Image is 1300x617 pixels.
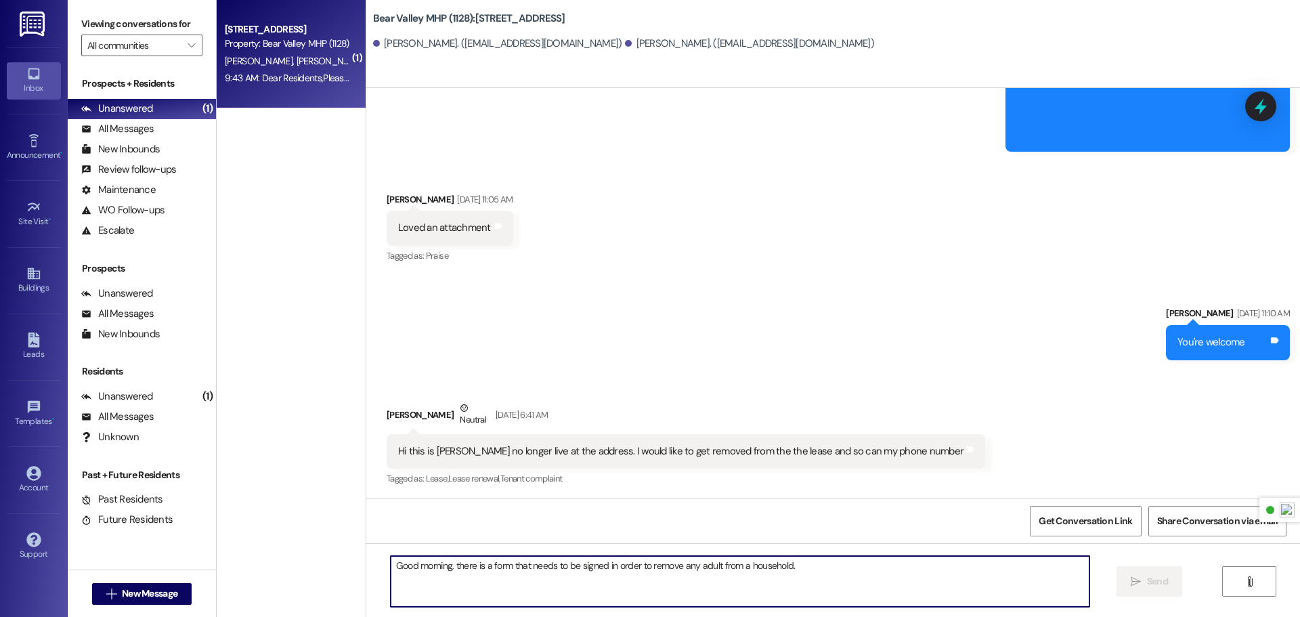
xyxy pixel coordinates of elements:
img: ResiDesk Logo [20,12,47,37]
a: Site Visit • [7,196,61,232]
i:  [1131,576,1141,587]
iframe: Download https://res.cloudinary.com/residesk/image/upload/v1756309092/user-uploads/4624-175630909... [1017,40,1220,142]
div: Residents [68,364,216,379]
div: Review follow-ups [81,163,176,177]
div: Unanswered [81,102,153,116]
div: (1) [199,98,216,119]
span: New Message [122,587,177,601]
span: • [60,148,62,158]
div: Unanswered [81,389,153,404]
span: • [49,215,51,224]
div: Property: Bear Valley MHP (1128) [225,37,350,51]
div: Maintenance [81,183,156,197]
i:  [188,40,195,51]
div: [DATE] 11:05 AM [454,192,513,207]
div: New Inbounds [81,327,160,341]
span: [PERSON_NAME] [296,55,364,67]
div: [STREET_ADDRESS] [225,22,350,37]
button: Share Conversation via email [1148,506,1286,536]
div: All Messages [81,307,154,321]
span: Lease renewal , [448,473,500,484]
div: Tagged as: [387,469,985,488]
div: [PERSON_NAME]. ([EMAIL_ADDRESS][DOMAIN_NAME]) [625,37,874,51]
div: Future Residents [81,513,173,527]
i:  [1244,576,1255,587]
div: Loved an attachment [398,221,491,235]
button: Get Conversation Link [1030,506,1141,536]
div: New Inbounds [81,142,160,156]
span: Tenant complaint [500,473,563,484]
button: Send [1117,566,1182,597]
div: [PERSON_NAME]. ([EMAIL_ADDRESS][DOMAIN_NAME]) [373,37,622,51]
label: Viewing conversations for [81,14,202,35]
div: You're welcome [1177,335,1245,349]
button: New Message [92,583,192,605]
div: Prospects + Residents [68,77,216,91]
a: Support [7,528,61,565]
div: [DATE] 6:41 AM [492,408,548,422]
a: Templates • [7,396,61,432]
a: Account [7,462,61,498]
a: Buildings [7,262,61,299]
span: • [52,414,54,424]
div: Hi this is [PERSON_NAME] no longer live at the address. I would like to get removed from the the ... [398,444,963,459]
span: [PERSON_NAME] [225,55,297,67]
div: [PERSON_NAME] [387,401,985,434]
i:  [106,589,116,599]
div: [PERSON_NAME] [387,192,513,211]
div: All Messages [81,122,154,136]
div: Unanswered [81,286,153,301]
span: Get Conversation Link [1039,514,1132,528]
span: Send [1147,574,1168,589]
div: All Messages [81,410,154,424]
div: Tagged as: [387,246,513,265]
input: All communities [87,35,181,56]
div: Past + Future Residents [68,468,216,482]
span: Praise [426,250,448,261]
div: Escalate [81,224,134,238]
div: (1) [199,386,216,407]
div: Past Residents [81,492,163,507]
div: [PERSON_NAME] [1166,306,1290,325]
b: Bear Valley MHP (1128): [STREET_ADDRESS] [373,12,565,26]
span: Lease , [426,473,448,484]
div: [DATE] 11:10 AM [1234,306,1290,320]
span: Share Conversation via email [1157,514,1278,528]
div: Unknown [81,430,139,444]
div: Neutral [457,401,488,429]
a: Inbox [7,62,61,99]
a: Leads [7,328,61,365]
div: WO Follow-ups [81,203,165,217]
div: Prospects [68,261,216,276]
